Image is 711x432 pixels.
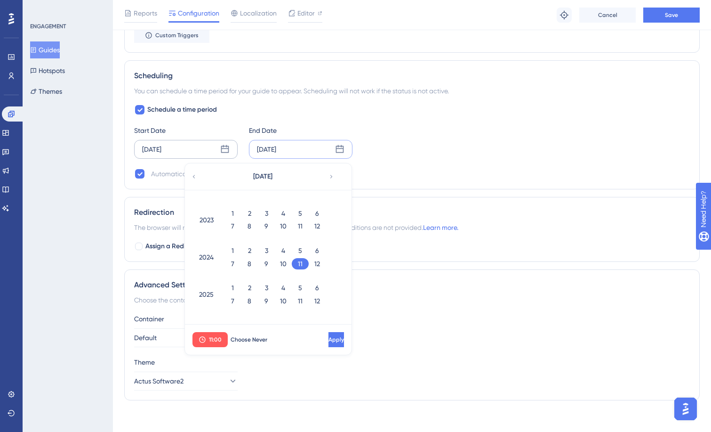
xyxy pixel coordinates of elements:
[275,220,292,232] div: 10
[258,220,275,232] div: 9
[30,41,60,58] button: Guides
[665,11,678,19] span: Save
[30,62,65,79] button: Hotspots
[579,8,636,23] button: Cancel
[258,295,275,307] div: 9
[145,241,220,252] span: Assign a Redirection URL
[249,125,352,136] div: End Date
[134,332,157,343] span: Default
[240,8,277,19] span: Localization
[241,295,258,307] div: 8
[275,245,292,256] div: 4
[292,245,309,256] div: 5
[134,328,238,347] button: Default
[309,258,326,269] div: 12
[258,258,275,269] div: 9
[309,220,326,232] div: 12
[134,207,690,218] div: Redirection
[275,295,292,307] div: 10
[241,208,258,219] div: 2
[30,23,66,30] div: ENGAGEMENT
[292,258,309,269] div: 11
[258,282,275,293] div: 3
[309,295,326,307] div: 12
[134,70,690,82] div: Scheduling
[134,279,690,291] div: Advanced Settings
[258,208,275,219] div: 3
[328,332,344,347] button: Apply
[309,245,326,256] div: 6
[30,83,62,100] button: Themes
[231,336,267,343] span: Choose Never
[134,222,458,233] span: The browser will redirect to the “Redirection URL” when the Targeting Conditions are not provided.
[209,336,222,343] span: 11:00
[147,104,217,115] span: Schedule a time period
[134,375,184,387] span: Actus Software2
[142,144,161,155] div: [DATE]
[155,32,199,39] span: Custom Triggers
[194,238,218,276] div: 2024
[224,245,241,256] div: 1
[134,28,209,43] button: Custom Triggers
[275,208,292,219] div: 4
[598,11,617,19] span: Cancel
[194,276,218,313] div: 2025
[309,208,326,219] div: 6
[423,224,458,231] a: Learn more.
[192,332,228,347] button: 11:00
[134,313,690,325] div: Container
[224,295,241,307] div: 7
[178,8,219,19] span: Configuration
[257,144,276,155] div: [DATE]
[22,2,59,14] span: Need Help?
[253,171,272,182] span: [DATE]
[134,8,157,19] span: Reports
[643,8,700,23] button: Save
[241,258,258,269] div: 8
[241,245,258,256] div: 2
[292,282,309,293] div: 5
[224,220,241,232] div: 7
[216,167,310,186] button: [DATE]
[297,8,315,19] span: Editor
[151,168,345,179] div: Automatically set as “Inactive” when the scheduled period is over.
[134,294,690,306] div: Choose the container and theme for the guide.
[224,208,241,219] div: 1
[134,357,690,368] div: Theme
[228,332,270,347] button: Choose Never
[134,85,690,97] div: You can schedule a time period for your guide to appear. Scheduling will not work if the status i...
[292,295,309,307] div: 11
[134,125,238,136] div: Start Date
[224,282,241,293] div: 1
[292,220,309,232] div: 11
[328,336,344,343] span: Apply
[134,372,238,391] button: Actus Software2
[241,282,258,293] div: 2
[275,258,292,269] div: 10
[671,395,700,423] iframe: UserGuiding AI Assistant Launcher
[292,208,309,219] div: 5
[309,282,326,293] div: 6
[275,282,292,293] div: 4
[224,258,241,269] div: 7
[241,220,258,232] div: 8
[194,201,218,238] div: 2023
[258,245,275,256] div: 3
